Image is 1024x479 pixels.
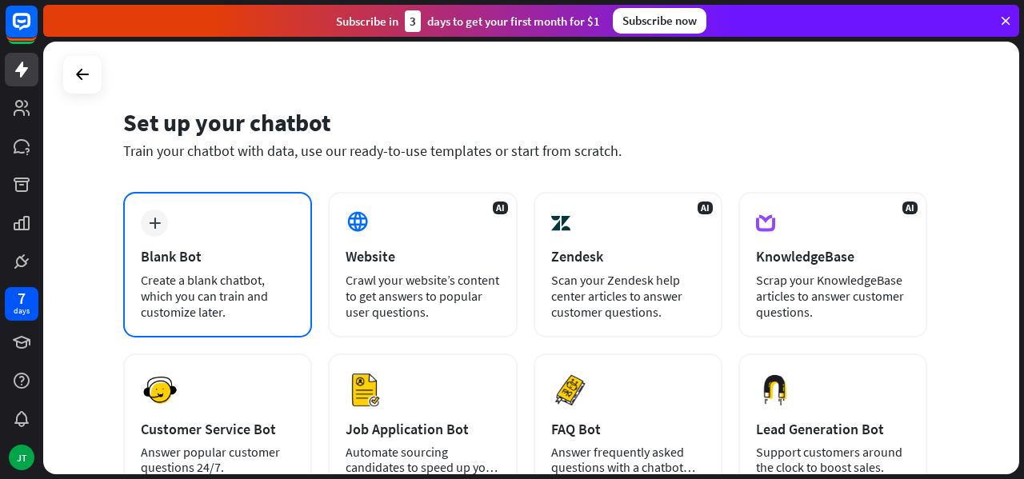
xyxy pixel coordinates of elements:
div: Subscribe now [613,8,706,34]
span: AI [902,202,918,214]
div: Lead Generation Bot [756,420,910,438]
div: Create a blank chatbot, which you can train and customize later. [141,272,294,320]
div: 7 [18,291,26,305]
div: Crawl your website’s content to get answers to popular user questions. [346,272,499,320]
div: Website [346,247,499,265]
button: Open LiveChat chat widget [13,6,61,54]
div: FAQ Bot [551,420,705,438]
div: Job Application Bot [346,420,499,438]
div: Customer Service Bot [141,420,294,438]
div: Set up your chatbot [123,107,927,138]
div: Subscribe in days to get your first month for $1 [336,10,600,32]
div: Support customers around the clock to boost sales. [756,445,910,475]
div: Scrap your KnowledgeBase articles to answer customer questions. [756,272,910,320]
i: plus [149,218,161,229]
div: KnowledgeBase [756,247,910,265]
a: 7 days [5,287,38,321]
div: Scan your Zendesk help center articles to answer customer questions. [551,272,705,320]
div: Zendesk [551,247,705,265]
div: days [14,305,30,317]
div: Answer popular customer questions 24/7. [141,445,294,475]
div: Blank Bot [141,247,294,265]
div: Train your chatbot with data, use our ready-to-use templates or start from scratch. [123,142,927,160]
div: 3 [405,10,421,32]
span: AI [698,202,713,214]
div: Answer frequently asked questions with a chatbot and save your time. [551,445,705,475]
div: Automate sourcing candidates to speed up your hiring process. [346,445,499,475]
span: AI [493,202,508,214]
div: JT [9,445,34,470]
